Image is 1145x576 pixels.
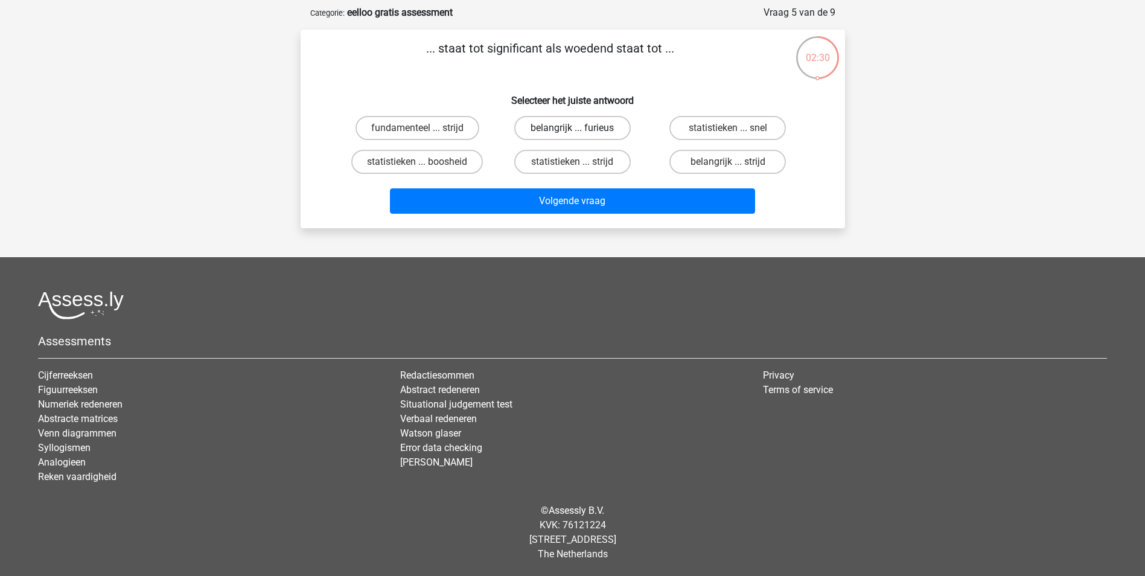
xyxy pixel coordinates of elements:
a: Watson glaser [400,427,461,439]
a: Redactiesommen [400,370,474,381]
label: statistieken ... snel [669,116,786,140]
a: [PERSON_NAME] [400,456,473,468]
div: © KVK: 76121224 [STREET_ADDRESS] The Netherlands [29,494,1116,571]
label: fundamenteel ... strijd [356,116,479,140]
a: Abstract redeneren [400,384,480,395]
a: Situational judgement test [400,398,512,410]
div: Vraag 5 van de 9 [764,5,835,20]
small: Categorie: [310,8,345,18]
a: Abstracte matrices [38,413,118,424]
a: Privacy [763,370,794,381]
label: statistieken ... boosheid [351,150,483,174]
a: Numeriek redeneren [38,398,123,410]
label: belangrijk ... strijd [669,150,786,174]
img: Assessly logo [38,291,124,319]
label: statistieken ... strijd [514,150,631,174]
a: Venn diagrammen [38,427,116,439]
label: belangrijk ... furieus [514,116,631,140]
p: ... staat tot significant als woedend staat tot ... [320,39,780,75]
a: Error data checking [400,442,482,453]
h5: Assessments [38,334,1107,348]
a: Figuurreeksen [38,384,98,395]
a: Verbaal redeneren [400,413,477,424]
strong: eelloo gratis assessment [347,7,453,18]
div: 02:30 [795,35,840,65]
a: Analogieen [38,456,86,468]
a: Cijferreeksen [38,370,93,381]
a: Syllogismen [38,442,91,453]
h6: Selecteer het juiste antwoord [320,85,826,106]
button: Volgende vraag [390,188,755,214]
a: Terms of service [763,384,833,395]
a: Reken vaardigheid [38,471,116,482]
a: Assessly B.V. [549,505,604,516]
